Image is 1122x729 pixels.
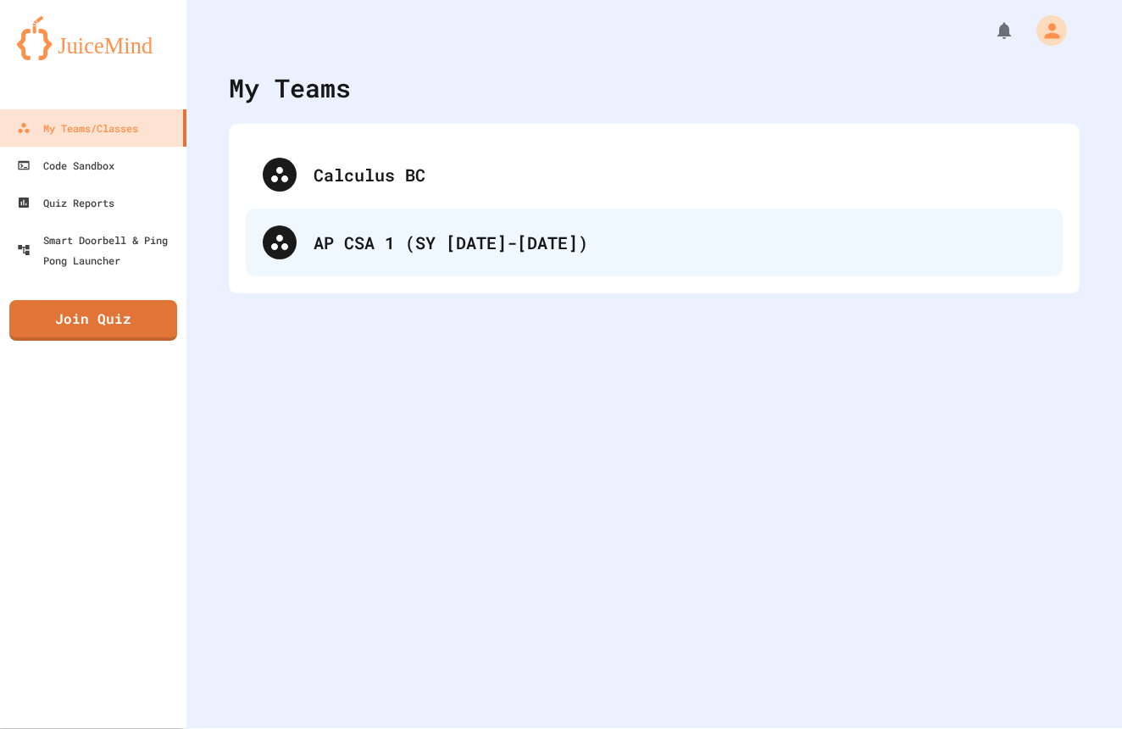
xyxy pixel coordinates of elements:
[246,209,1063,276] div: AP CSA 1 (SY [DATE]-[DATE])
[963,16,1019,45] div: My Notifications
[229,69,351,107] div: My Teams
[314,162,1046,187] div: Calculus BC
[17,230,180,270] div: Smart Doorbell & Ping Pong Launcher
[246,141,1063,209] div: Calculus BC
[17,192,114,213] div: Quiz Reports
[9,300,177,341] a: Join Quiz
[1019,11,1071,50] div: My Account
[17,118,138,138] div: My Teams/Classes
[17,16,169,60] img: logo-orange.svg
[17,155,114,175] div: Code Sandbox
[314,230,1046,255] div: AP CSA 1 (SY [DATE]-[DATE])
